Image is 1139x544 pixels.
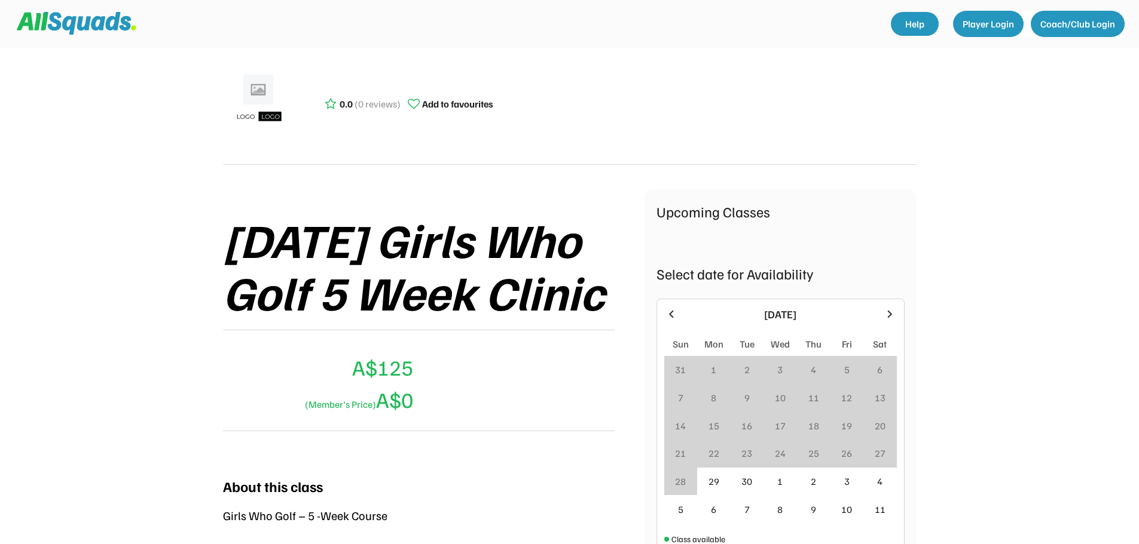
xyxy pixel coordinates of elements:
div: 6 [877,362,883,377]
button: Player Login [953,11,1024,37]
div: 1 [711,362,716,377]
div: 8 [711,391,716,405]
div: 23 [741,446,752,460]
div: 9 [744,391,750,405]
div: About this class [223,475,323,497]
div: 5 [844,362,850,377]
div: 2 [811,474,816,488]
div: 13 [875,391,885,405]
font: (Member's Price) [305,398,376,410]
div: 31 [675,362,686,377]
div: [DATE] [685,306,877,322]
div: 24 [775,446,786,460]
div: 25 [808,446,819,460]
div: Thu [805,337,822,351]
div: 11 [875,502,885,517]
div: 10 [841,502,852,517]
div: 14 [675,419,686,433]
div: A$125 [352,351,413,383]
div: 1 [777,474,783,488]
div: 17 [775,419,786,433]
div: 3 [844,474,850,488]
div: 4 [877,474,883,488]
div: 19 [841,419,852,433]
div: Sat [873,337,887,351]
div: 6 [711,502,716,517]
div: 0.0 [340,97,353,111]
div: 27 [875,446,885,460]
div: 11 [808,391,819,405]
div: Add to favourites [422,97,493,111]
div: Wed [771,337,790,351]
div: (0 reviews) [355,97,401,111]
div: 7 [744,502,750,517]
div: Fri [842,337,852,351]
div: 10 [775,391,786,405]
a: Help [891,12,939,36]
div: 3 [777,362,783,377]
div: Tue [740,337,755,351]
div: 7 [678,391,683,405]
div: 5 [678,502,683,517]
div: 9 [811,502,816,517]
div: 18 [808,419,819,433]
div: 26 [841,446,852,460]
div: A$0 [301,383,413,416]
div: 28 [675,474,686,488]
button: Coach/Club Login [1031,11,1125,37]
div: 20 [875,419,885,433]
div: 22 [709,446,719,460]
div: 29 [709,474,719,488]
div: Upcoming Classes [656,201,905,222]
div: [DATE] Girls Who Golf 5 Week Clinic [223,213,645,318]
img: Squad%20Logo.svg [17,12,136,35]
div: 30 [741,474,752,488]
div: 4 [811,362,816,377]
div: 21 [675,446,686,460]
img: yH5BAEAAAAALAAAAAABAAEAAAIBRAA7 [223,366,252,395]
div: Sun [673,337,689,351]
img: ui-kit-placeholders-product-5_1200x.webp [229,70,289,130]
div: 2 [744,362,750,377]
div: 8 [777,502,783,517]
div: Mon [704,337,723,351]
div: 12 [841,391,852,405]
div: Select date for Availability [656,263,905,284]
div: 16 [741,419,752,433]
div: 15 [709,419,719,433]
